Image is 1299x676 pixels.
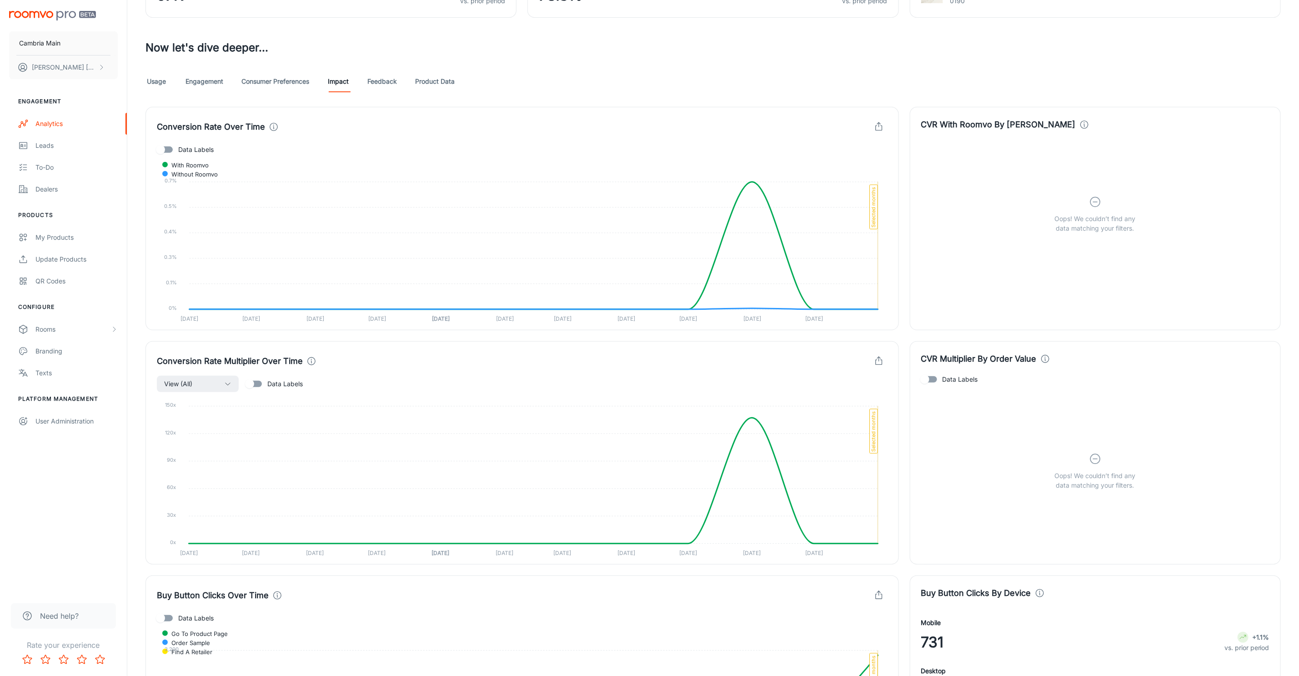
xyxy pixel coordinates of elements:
[921,666,946,676] h4: Desktop
[35,276,118,286] div: QR Codes
[165,639,210,647] span: Order sample
[164,378,192,389] span: View (All)
[432,315,450,322] tspan: [DATE]
[415,71,455,92] a: Product Data
[165,170,218,178] span: Without Roomvo
[36,651,55,669] button: Rate 2 star
[165,646,179,652] tspan: 3,200
[91,651,109,669] button: Rate 5 star
[617,315,635,322] tspan: [DATE]
[157,355,303,368] h4: Conversion Rate Multiplier Over Time
[1048,214,1143,233] p: Oops! We couldn’t find any data matching your filters.
[40,610,79,621] span: Need help?
[164,203,177,210] tspan: 0.5%
[554,315,572,322] tspan: [DATE]
[73,651,91,669] button: Rate 4 star
[9,11,96,20] img: Roomvo PRO Beta
[1252,633,1269,641] strong: +1.1%
[165,630,228,638] span: Go To Product Page
[165,402,176,409] tspan: 150x
[145,40,1281,56] h3: Now let's dive deeper...
[180,550,198,556] tspan: [DATE]
[921,631,944,653] span: 731
[35,254,118,264] div: Update Products
[805,550,823,556] tspan: [DATE]
[35,346,118,356] div: Branding
[35,119,118,129] div: Analytics
[178,613,214,623] span: Data Labels
[55,651,73,669] button: Rate 3 star
[1048,471,1143,490] p: Oops! We couldn’t find any data matching your filters.
[170,540,176,546] tspan: 0x
[306,315,324,322] tspan: [DATE]
[943,374,978,384] span: Data Labels
[242,315,260,322] tspan: [DATE]
[18,651,36,669] button: Rate 1 star
[157,376,239,392] button: View (All)
[679,550,697,556] tspan: [DATE]
[7,640,120,651] p: Rate your experience
[164,229,177,235] tspan: 0.4%
[35,162,118,172] div: To-do
[35,141,118,151] div: Leads
[35,184,118,194] div: Dealers
[921,618,941,628] h4: Mobile
[921,587,1031,600] h4: Buy Button Clicks By Device
[166,280,177,286] tspan: 0.1%
[35,324,110,334] div: Rooms
[35,232,118,242] div: My Products
[617,550,635,556] tspan: [DATE]
[9,31,118,55] button: Cambria Main
[181,315,198,322] tspan: [DATE]
[165,178,177,184] tspan: 0.7%
[165,429,176,436] tspan: 120x
[368,550,386,556] tspan: [DATE]
[167,484,176,491] tspan: 60x
[805,315,823,322] tspan: [DATE]
[367,71,397,92] a: Feedback
[553,550,571,556] tspan: [DATE]
[921,353,1037,365] h4: CVR Multiplier By Order Value
[35,416,118,426] div: User Administration
[1224,643,1269,653] p: vs. prior period
[368,315,386,322] tspan: [DATE]
[743,550,761,556] tspan: [DATE]
[743,315,761,322] tspan: [DATE]
[35,368,118,378] div: Texts
[327,71,349,92] a: Impact
[167,457,176,463] tspan: 90x
[921,118,1076,131] h4: CVR With Roomvo By [PERSON_NAME]
[496,315,514,322] tspan: [DATE]
[496,550,513,556] tspan: [DATE]
[32,62,96,72] p: [PERSON_NAME] [PERSON_NAME]
[178,145,214,155] span: Data Labels
[186,71,223,92] a: Engagement
[9,55,118,79] button: [PERSON_NAME] [PERSON_NAME]
[165,648,212,656] span: Find a retailer
[19,38,60,48] p: Cambria Main
[167,512,176,518] tspan: 30x
[432,550,450,556] tspan: [DATE]
[242,550,260,556] tspan: [DATE]
[267,379,303,389] span: Data Labels
[241,71,309,92] a: Consumer Preferences
[164,254,177,261] tspan: 0.3%
[165,161,209,169] span: With Roomvo
[145,71,167,92] a: Usage
[306,550,324,556] tspan: [DATE]
[157,121,265,133] h4: Conversion Rate Over Time
[679,315,697,322] tspan: [DATE]
[169,305,177,312] tspan: 0%
[157,589,269,602] h4: Buy Button Clicks Over Time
